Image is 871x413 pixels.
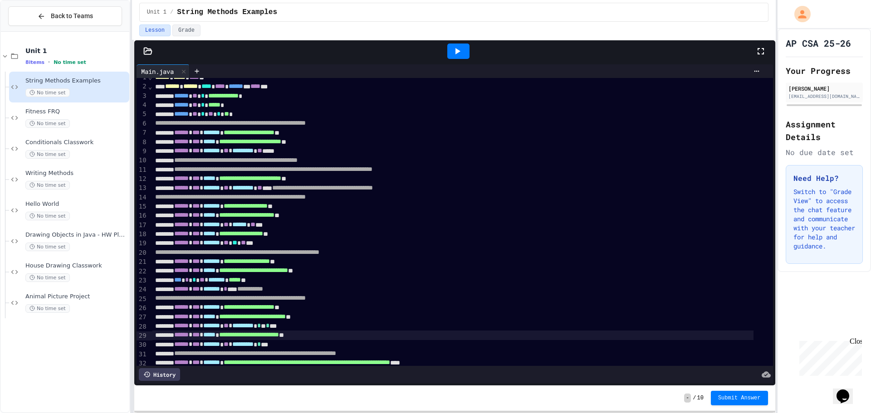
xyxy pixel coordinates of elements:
[139,368,180,381] div: History
[793,187,856,251] p: Switch to "Grade View" to access the chat feature and communicate with your teacher for help and ...
[137,258,148,267] div: 21
[833,377,862,404] iframe: chat widget
[786,147,863,158] div: No due date set
[137,64,190,78] div: Main.java
[137,165,148,175] div: 11
[4,4,63,58] div: Chat with us now!Close
[25,119,70,128] span: No time set
[25,77,127,85] span: String Methods Examples
[137,322,148,331] div: 28
[796,337,862,376] iframe: chat widget
[25,231,127,239] span: Drawing Objects in Java - HW Playposit Code
[137,138,148,147] div: 8
[137,276,148,285] div: 23
[684,394,691,403] span: -
[137,211,148,220] div: 16
[137,147,148,156] div: 9
[137,175,148,184] div: 12
[137,128,148,137] div: 7
[137,248,148,258] div: 20
[718,394,761,402] span: Submit Answer
[25,150,70,159] span: No time set
[137,110,148,119] div: 5
[48,58,50,66] span: •
[785,4,813,24] div: My Account
[25,293,127,301] span: Animal Picture Project
[177,7,277,18] span: String Methods Examples
[137,359,148,368] div: 32
[137,193,148,202] div: 14
[54,59,86,65] span: No time set
[697,394,703,402] span: 10
[25,262,127,270] span: House Drawing Classwork
[25,139,127,146] span: Conditionals Classwork
[786,118,863,143] h2: Assignment Details
[137,331,148,340] div: 29
[25,304,70,313] span: No time set
[137,340,148,350] div: 30
[137,239,148,248] div: 19
[137,67,178,76] div: Main.java
[137,230,148,239] div: 18
[137,221,148,230] div: 17
[137,295,148,304] div: 25
[25,273,70,282] span: No time set
[25,181,70,189] span: No time set
[25,88,70,97] span: No time set
[148,83,152,90] span: Fold line
[25,108,127,116] span: Fitness FRQ
[137,119,148,128] div: 6
[25,47,127,55] span: Unit 1
[137,304,148,313] div: 26
[137,285,148,294] div: 24
[137,350,148,359] div: 31
[8,6,122,26] button: Back to Teams
[170,9,173,16] span: /
[786,37,851,49] h1: AP CSA 25-26
[25,200,127,208] span: Hello World
[137,313,148,322] div: 27
[139,24,171,36] button: Lesson
[137,92,148,101] div: 3
[147,9,166,16] span: Unit 1
[693,394,696,402] span: /
[137,202,148,211] div: 15
[137,101,148,110] div: 4
[137,156,148,165] div: 10
[793,173,856,184] h3: Need Help?
[172,24,201,36] button: Grade
[788,84,861,92] div: [PERSON_NAME]
[25,170,127,177] span: Writing Methods
[137,267,148,276] div: 22
[25,243,70,251] span: No time set
[711,391,768,405] button: Submit Answer
[25,212,70,220] span: No time set
[137,184,148,193] div: 13
[137,82,148,91] div: 2
[786,64,863,77] h2: Your Progress
[25,59,44,65] span: 8 items
[51,11,93,21] span: Back to Teams
[137,73,148,82] div: 1
[788,93,861,100] div: [EMAIL_ADDRESS][DOMAIN_NAME]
